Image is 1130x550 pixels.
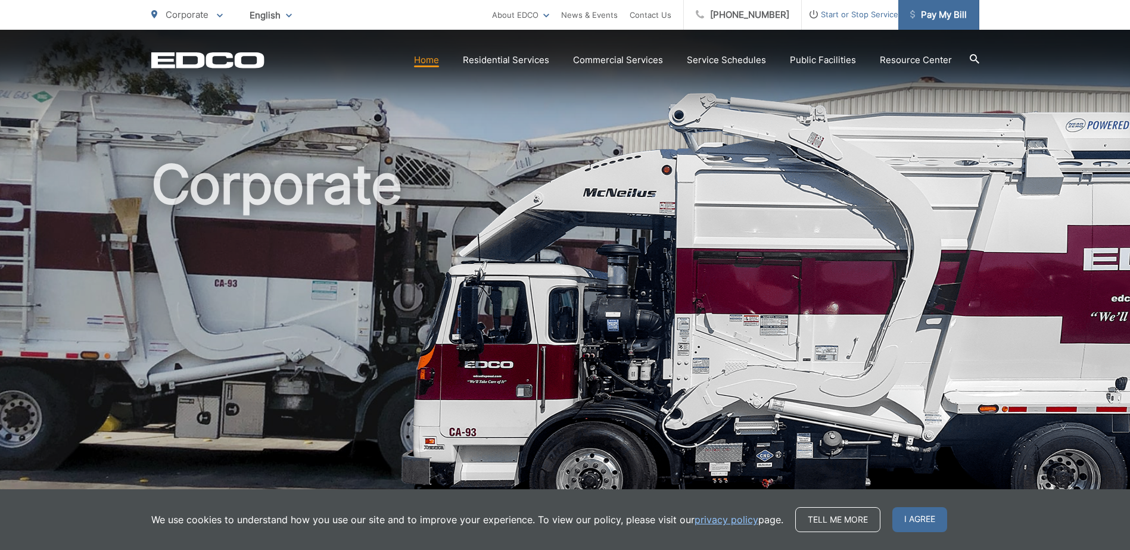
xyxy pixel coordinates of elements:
[241,5,301,26] span: English
[151,155,979,532] h1: Corporate
[892,507,947,532] span: I agree
[166,9,208,20] span: Corporate
[561,8,618,22] a: News & Events
[151,52,264,68] a: EDCD logo. Return to the homepage.
[463,53,549,67] a: Residential Services
[573,53,663,67] a: Commercial Services
[880,53,952,67] a: Resource Center
[695,512,758,527] a: privacy policy
[630,8,671,22] a: Contact Us
[790,53,856,67] a: Public Facilities
[687,53,766,67] a: Service Schedules
[795,507,880,532] a: Tell me more
[910,8,967,22] span: Pay My Bill
[151,512,783,527] p: We use cookies to understand how you use our site and to improve your experience. To view our pol...
[492,8,549,22] a: About EDCO
[414,53,439,67] a: Home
